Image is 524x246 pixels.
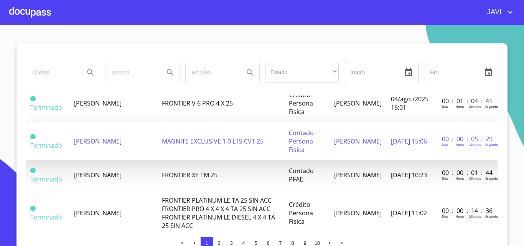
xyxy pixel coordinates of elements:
span: 10 [315,240,320,246]
p: Dias [442,214,448,218]
span: 8 [291,240,294,246]
span: [PERSON_NAME] [334,137,382,145]
p: 00 : 00 : 01 : 44 [442,168,494,177]
p: Minutos [469,142,481,147]
span: Crédito Persona Física [289,200,313,226]
p: Dias [442,176,448,180]
span: Terminado [30,103,62,112]
span: FRONTIER PLATINUM LE TA 25 SIN ACC FRONTIER PRO 4 X 4 X 4 TA 25 SIN ACC FRONTIER PLATINUM LE DIES... [162,196,275,230]
p: Segundos [485,142,499,147]
p: 00 : 00 : 14 : 36 [442,206,494,215]
span: FRONTIER V 6 PRO 4 X 25 [162,99,233,107]
span: 1 [205,240,208,246]
input: search [186,62,238,83]
button: account of current user [481,6,515,18]
span: [PERSON_NAME] [74,209,122,217]
span: 6 [267,240,269,246]
span: Terminado [30,134,36,139]
span: FRONTIER XE TM 25 [162,171,218,179]
span: [DATE] 15:06 [391,137,427,145]
p: Segundos [485,104,499,109]
p: Minutos [469,104,481,109]
span: Crédito Persona Física [289,91,313,116]
p: 00 : 01 : 04 : 41 [442,97,494,105]
span: [PERSON_NAME] [334,209,382,217]
button: Search [241,63,259,82]
span: JAVI [481,6,506,18]
p: Horas [456,142,464,147]
span: Terminado [30,175,62,183]
span: Terminado [30,168,36,173]
p: Minutos [469,214,481,218]
p: Horas [456,104,464,109]
p: Segundos [485,214,499,218]
p: Dias [442,142,448,147]
input: search [26,62,78,83]
span: 7 [279,240,282,246]
span: 2 [218,240,220,246]
span: Terminado [30,206,36,211]
p: Horas [456,176,464,180]
span: 3 [230,240,232,246]
span: Contado PFAE [289,167,314,183]
span: Terminado [30,141,62,150]
span: 9 [303,240,306,246]
span: [DATE] 10:23 [391,171,427,179]
span: Terminado [30,96,36,101]
input: search [106,62,158,83]
span: Terminado [30,213,62,221]
span: Contado Persona Física [289,129,314,154]
span: 04/ago./2025 16:01 [391,95,428,112]
p: 00 : 00 : 05 : 29 [442,135,494,143]
span: MAGNITE EXCLUSIVE 1 0 LTS CVT 25 [162,137,264,145]
span: 5 [254,240,257,246]
span: [PERSON_NAME] [74,99,122,107]
p: Minutos [469,176,481,180]
p: Dias [442,104,448,109]
p: Horas [456,214,464,218]
div: ​ [265,62,339,83]
span: [PERSON_NAME] [74,137,122,145]
span: 4 [242,240,245,246]
button: Search [161,63,180,82]
span: [PERSON_NAME] [334,171,382,179]
button: Search [81,63,100,82]
span: [DATE] 11:02 [391,209,427,217]
span: [PERSON_NAME] [334,99,382,107]
span: [PERSON_NAME] [74,171,122,179]
p: Segundos [485,176,499,180]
